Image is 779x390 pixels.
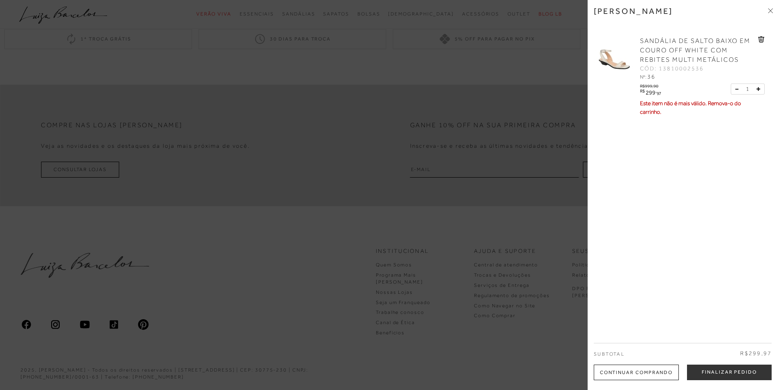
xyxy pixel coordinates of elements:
span: CÓD: 13810002536 [640,65,704,73]
i: R$ [640,89,644,93]
h3: [PERSON_NAME] [594,6,673,16]
span: 1 [746,85,749,93]
div: Continuar Comprando [594,365,679,380]
span: 97 [657,91,661,96]
i: , [656,89,661,93]
span: Subtotal [594,351,624,357]
button: Finalizar Pedido [687,365,772,380]
span: SANDÁLIA DE SALTO BAIXO EM COURO OFF WHITE COM REBITES MULTI METÁLICOS [640,37,750,63]
img: SANDÁLIA DE SALTO BAIXO EM COURO OFF WHITE COM REBITES MULTI METÁLICOS [594,36,635,77]
span: 299 [646,89,656,96]
span: Nº: [640,74,647,80]
span: R$299,97 [740,349,772,358]
a: SANDÁLIA DE SALTO BAIXO EM COURO OFF WHITE COM REBITES MULTI METÁLICOS [640,36,756,65]
div: R$999,90 [640,81,662,88]
span: Este item não é mais válido. Remova-o do carrinho. [640,100,741,115]
span: 36 [647,73,656,80]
